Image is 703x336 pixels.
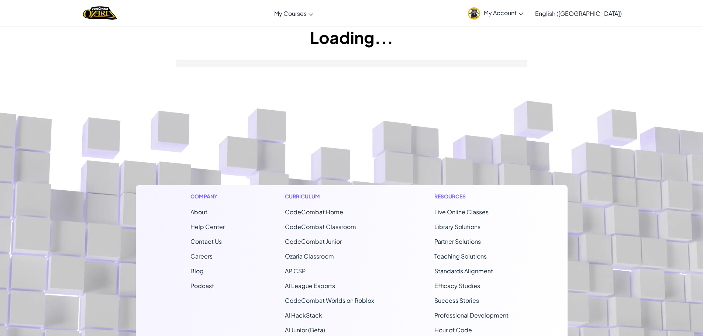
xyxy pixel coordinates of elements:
[434,297,479,304] a: Success Stories
[285,223,356,231] a: CodeCombat Classroom
[434,223,480,231] a: Library Solutions
[190,252,213,260] a: Careers
[434,267,493,275] a: Standards Alignment
[285,208,343,216] span: CodeCombat Home
[190,282,214,290] a: Podcast
[285,252,334,260] a: Ozaria Classroom
[83,6,117,21] img: Home
[434,311,509,319] a: Professional Development
[285,238,342,245] a: CodeCombat Junior
[285,267,306,275] a: AP CSP
[285,326,325,334] a: AI Junior (Beta)
[270,3,317,23] a: My Courses
[434,282,480,290] a: Efficacy Studies
[190,223,225,231] a: Help Center
[190,208,207,216] a: About
[190,193,225,200] h1: Company
[535,10,622,17] span: English ([GEOGRAPHIC_DATA])
[434,252,487,260] a: Teaching Solutions
[464,1,527,25] a: My Account
[285,311,322,319] a: AI HackStack
[434,238,481,245] a: Partner Solutions
[274,10,307,17] span: My Courses
[468,7,480,20] img: avatar
[434,326,472,334] a: Hour of Code
[285,282,335,290] a: AI League Esports
[285,297,374,304] a: CodeCombat Worlds on Roblox
[190,238,222,245] span: Contact Us
[285,193,374,200] h1: Curriculum
[434,208,489,216] a: Live Online Classes
[190,267,204,275] a: Blog
[434,193,513,200] h1: Resources
[83,6,117,21] a: Ozaria by CodeCombat logo
[484,9,523,17] span: My Account
[531,3,626,23] a: English ([GEOGRAPHIC_DATA])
